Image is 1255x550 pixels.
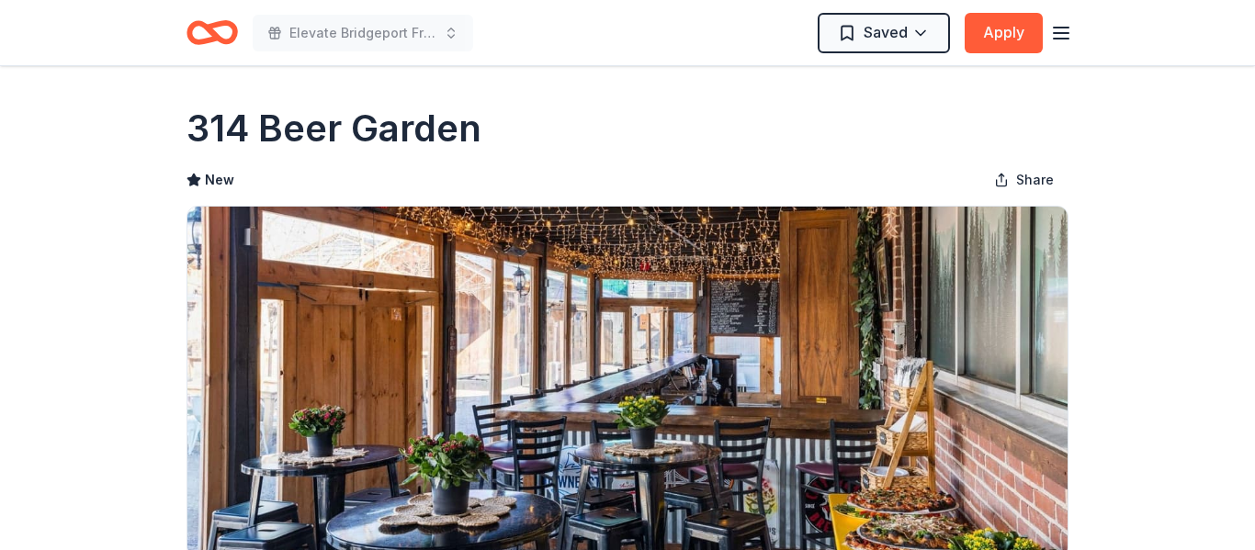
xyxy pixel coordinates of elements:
button: Elevate Bridgeport Friendsgiving 2025 [253,15,473,51]
a: Home [187,11,238,54]
button: Saved [818,13,950,53]
button: Apply [965,13,1043,53]
h1: 314 Beer Garden [187,103,481,154]
span: Saved [864,20,908,44]
span: Share [1016,169,1054,191]
span: New [205,169,234,191]
span: Elevate Bridgeport Friendsgiving 2025 [289,22,436,44]
button: Share [979,162,1068,198]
